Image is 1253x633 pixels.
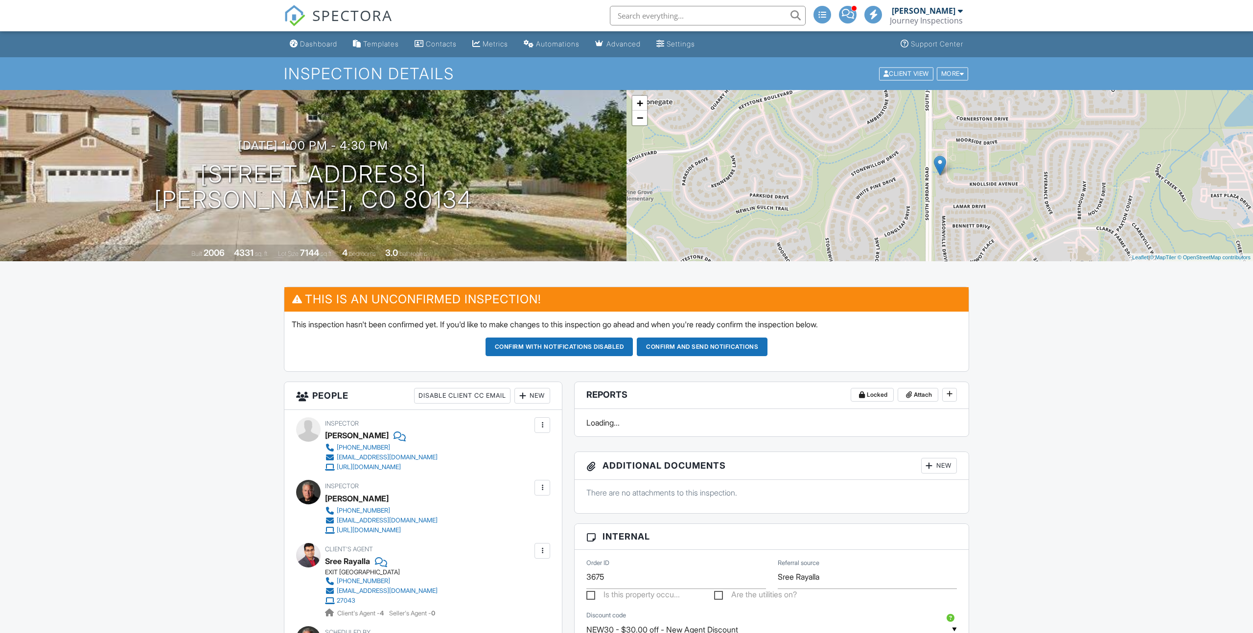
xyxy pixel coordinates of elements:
[337,453,438,461] div: [EMAIL_ADDRESS][DOMAIN_NAME]
[325,452,438,462] a: [EMAIL_ADDRESS][DOMAIN_NAME]
[325,482,359,490] span: Inspector
[325,516,438,525] a: [EMAIL_ADDRESS][DOMAIN_NAME]
[575,452,969,480] h3: Additional Documents
[778,559,819,567] label: Referral source
[586,487,957,498] p: There are no attachments to this inspection.
[321,250,333,257] span: sq.ft.
[337,587,438,595] div: [EMAIL_ADDRESS][DOMAIN_NAME]
[325,443,438,452] a: [PHONE_NUMBER]
[586,611,626,620] label: Discount code
[652,35,699,53] a: Settings
[1132,254,1148,260] a: Leaflet
[191,250,202,257] span: Built
[300,248,319,258] div: 7144
[380,610,384,617] strong: 4
[575,524,969,549] h3: Internal
[325,506,438,516] a: [PHONE_NUMBER]
[520,35,583,53] a: Automations (Advanced)
[337,463,401,471] div: [URL][DOMAIN_NAME]
[337,577,390,585] div: [PHONE_NUMBER]
[325,420,359,427] span: Inspector
[325,576,438,586] a: [PHONE_NUMBER]
[414,388,510,404] div: Disable Client CC Email
[1150,254,1176,260] a: © MapTiler
[468,35,512,53] a: Metrics
[349,250,376,257] span: bedrooms
[284,382,562,410] h3: People
[399,250,427,257] span: bathrooms
[667,40,695,48] div: Settings
[890,16,963,25] div: Journey Inspections
[1130,253,1253,262] div: |
[892,6,955,16] div: [PERSON_NAME]
[342,248,348,258] div: 4
[363,40,399,48] div: Templates
[325,596,438,606] a: 27043
[1178,254,1251,260] a: © OpenStreetMap contributors
[921,458,957,474] div: New
[234,248,254,258] div: 4331
[911,40,963,48] div: Support Center
[426,40,457,48] div: Contacts
[591,35,645,53] a: Advanced
[637,338,767,356] button: Confirm and send notifications
[284,13,393,34] a: SPECTORA
[278,250,299,257] span: Lot Size
[337,507,390,515] div: [PHONE_NUMBER]
[238,139,388,152] h3: [DATE] 1:00 pm - 4:30 pm
[431,610,435,617] strong: 0
[937,67,969,80] div: More
[606,40,641,48] div: Advanced
[632,111,647,125] a: Zoom out
[897,35,967,53] a: Support Center
[325,525,438,535] a: [URL][DOMAIN_NAME]
[349,35,403,53] a: Templates
[284,5,305,26] img: The Best Home Inspection Software - Spectora
[300,40,337,48] div: Dashboard
[586,590,680,602] label: Is this property occupied?
[486,338,633,356] button: Confirm with notifications disabled
[286,35,341,53] a: Dashboard
[337,610,385,617] span: Client's Agent -
[536,40,580,48] div: Automations
[255,250,269,257] span: sq. ft.
[483,40,508,48] div: Metrics
[411,35,461,53] a: Contacts
[325,586,438,596] a: [EMAIL_ADDRESS][DOMAIN_NAME]
[325,568,445,576] div: EXIT [GEOGRAPHIC_DATA]
[284,287,969,311] h3: This is an Unconfirmed Inspection!
[337,526,401,534] div: [URL][DOMAIN_NAME]
[385,248,398,258] div: 3.0
[154,161,472,213] h1: [STREET_ADDRESS] [PERSON_NAME], CO 80134
[325,428,389,443] div: [PERSON_NAME]
[879,67,933,80] div: Client View
[325,462,438,472] a: [URL][DOMAIN_NAME]
[292,319,961,330] p: This inspection hasn't been confirmed yet. If you'd like to make changes to this inspection go ah...
[632,96,647,111] a: Zoom in
[337,444,390,452] div: [PHONE_NUMBER]
[284,65,969,82] h1: Inspection Details
[325,545,373,553] span: Client's Agent
[586,559,609,567] label: Order ID
[878,69,936,77] a: Client View
[389,610,435,617] span: Seller's Agent -
[325,491,389,506] div: [PERSON_NAME]
[514,388,550,404] div: New
[325,554,370,568] a: Sree Rayalla
[337,597,355,605] div: 27043
[312,5,393,25] span: SPECTORA
[714,590,797,602] label: Are the utilities on?
[337,517,438,524] div: [EMAIL_ADDRESS][DOMAIN_NAME]
[610,6,806,25] input: Search everything...
[204,248,225,258] div: 2006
